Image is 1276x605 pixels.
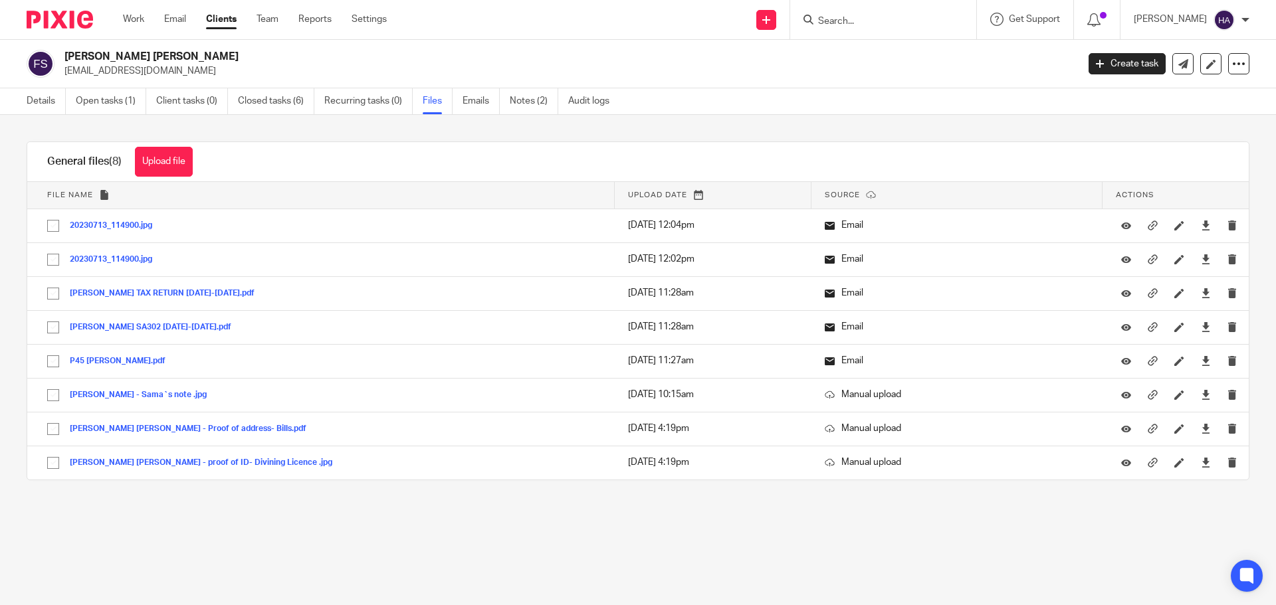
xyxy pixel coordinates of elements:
p: [DATE] 4:19pm [628,422,798,435]
img: Pixie [27,11,93,29]
button: [PERSON_NAME] [PERSON_NAME] - proof of ID- Divining Licence .jpg [70,458,342,468]
a: Download [1201,422,1211,435]
span: (8) [109,156,122,167]
img: svg%3E [27,50,54,78]
p: [DATE] 11:28am [628,286,798,300]
input: Select [41,213,66,238]
a: Reports [298,13,332,26]
p: Manual upload [825,422,1089,435]
a: Recurring tasks (0) [324,88,413,114]
a: Notes (2) [510,88,558,114]
p: Manual upload [825,456,1089,469]
a: Download [1201,456,1211,469]
input: Select [41,247,66,272]
a: Closed tasks (6) [238,88,314,114]
input: Select [41,349,66,374]
button: [PERSON_NAME] SA302 [DATE]-[DATE].pdf [70,323,241,332]
img: svg%3E [1214,9,1235,31]
button: P45 [PERSON_NAME].pdf [70,357,175,366]
a: Emails [463,88,500,114]
a: Team [257,13,278,26]
input: Select [41,315,66,340]
p: [DATE] 11:28am [628,320,798,333]
span: Source [825,191,860,199]
button: 20230713_114900.jpg [70,221,162,230]
a: Settings [352,13,387,26]
a: Create task [1089,53,1166,74]
a: Download [1201,388,1211,401]
button: [PERSON_NAME] - Sama`s note .jpg [70,390,217,400]
span: Actions [1116,191,1154,199]
p: [DATE] 4:19pm [628,456,798,469]
a: Download [1201,354,1211,367]
input: Select [41,281,66,306]
a: Details [27,88,66,114]
button: Upload file [135,147,193,177]
p: [DATE] 10:15am [628,388,798,401]
p: [DATE] 11:27am [628,354,798,367]
p: [PERSON_NAME] [1134,13,1207,26]
a: Client tasks (0) [156,88,228,114]
span: Upload date [628,191,687,199]
span: Get Support [1009,15,1060,24]
p: [DATE] 12:04pm [628,218,798,232]
p: Email [825,320,1089,333]
input: Search [817,16,936,28]
span: File name [47,191,93,199]
a: Clients [206,13,237,26]
a: Files [423,88,453,114]
p: [EMAIL_ADDRESS][DOMAIN_NAME] [64,64,1069,78]
button: [PERSON_NAME] TAX RETURN [DATE]-[DATE].pdf [70,289,265,298]
a: Download [1201,252,1211,266]
input: Select [41,383,66,408]
p: [DATE] 12:02pm [628,252,798,266]
a: Download [1201,286,1211,300]
p: Email [825,354,1089,367]
p: Email [825,252,1089,266]
a: Email [164,13,186,26]
p: Email [825,218,1089,232]
a: Open tasks (1) [76,88,146,114]
input: Select [41,416,66,442]
a: Work [123,13,144,26]
input: Select [41,450,66,475]
p: Manual upload [825,388,1089,401]
h1: General files [47,155,122,169]
a: Download [1201,320,1211,333]
a: Audit logs [568,88,619,114]
button: [PERSON_NAME] [PERSON_NAME] - Proof of address- Bills.pdf [70,424,316,434]
h2: [PERSON_NAME] [PERSON_NAME] [64,50,868,64]
p: Email [825,286,1089,300]
a: Download [1201,218,1211,232]
button: 20230713_114900.jpg [70,255,162,264]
